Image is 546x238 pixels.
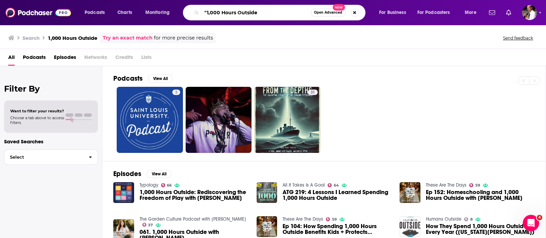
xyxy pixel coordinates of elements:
[426,223,535,235] a: How They Spend 1,000 Hours Outside Every Year (Virginia Yurich)
[145,8,170,17] span: Monitoring
[154,34,213,42] span: for more precise results
[413,7,460,18] button: open menu
[23,35,40,41] h3: Search
[148,75,173,83] button: View All
[113,7,136,18] a: Charts
[460,7,485,18] button: open menu
[117,87,183,153] a: 3
[475,184,480,187] span: 59
[8,52,15,66] a: All
[308,90,318,95] a: 31
[4,84,98,94] h2: Filter By
[141,52,152,66] span: Lists
[4,138,98,145] p: Saved Searches
[4,155,83,159] span: Select
[522,5,537,20] span: Logged in as Quarto
[465,8,476,17] span: More
[501,35,535,41] button: Send feedback
[142,223,153,227] a: 37
[400,182,420,203] img: Ep 152: Homeschooling and 1,000 Hours Outside with Ginny Yurich
[141,7,178,18] button: open menu
[113,182,134,203] img: 1,000 Hours Outside: Rediscovering the Freedom of Play with Ginny Yurich
[113,74,173,83] a: PodcastsView All
[537,215,542,220] span: 4
[148,224,153,227] span: 37
[522,5,537,20] button: Show profile menu
[379,8,406,17] span: For Business
[283,216,323,222] a: These Are The Days
[48,35,97,41] h3: 1,000 Hours Outside
[5,6,71,19] img: Podchaser - Follow, Share and Rate Podcasts
[426,189,535,201] a: Ep 152: Homeschooling and 1,000 Hours Outside with Ginny Yurich
[140,182,158,188] a: Typology
[426,216,461,222] a: Humans Outside
[202,7,311,18] input: Search podcasts, credits, & more...
[147,170,171,178] button: View All
[486,7,498,18] a: Show notifications dropdown
[283,189,391,201] a: ATG 219: 4 Lessons I Learned Spending 1,000 Hours Outside
[333,4,345,11] span: New
[374,7,415,18] button: open menu
[470,218,473,221] span: 8
[328,183,339,187] a: 64
[140,216,246,222] a: The Garden Culture Podcast with Bailey Van Tassel
[254,87,320,153] a: 31
[113,170,141,178] h2: Episodes
[426,223,535,235] span: How They Spend 1,000 Hours Outside Every Year ([US_STATE][PERSON_NAME])
[400,216,420,237] img: How They Spend 1,000 Hours Outside Every Year (Virginia Yurich)
[189,5,372,20] div: Search podcasts, credits, & more...
[10,109,64,113] span: Want to filter your results?
[283,182,325,188] a: All It Takes Is A Goal
[103,34,153,42] a: Try an exact match
[161,183,172,187] a: 66
[80,7,114,18] button: open menu
[4,149,98,165] button: Select
[113,170,171,178] a: EpisodesView All
[283,223,391,235] a: Ep 104: How Spending 1,000 Hours Outside Benefits Kids + Protects Childhood with Ginny Yurich
[172,90,180,95] a: 3
[54,52,76,66] a: Episodes
[334,184,339,187] span: 64
[140,189,248,201] span: 1,000 Hours Outside: Rediscovering the Freedom of Play with [PERSON_NAME]
[113,74,143,83] h2: Podcasts
[417,8,450,17] span: For Podcasters
[257,182,277,203] img: ATG 219: 4 Lessons I Learned Spending 1,000 Hours Outside
[175,89,177,96] span: 3
[311,9,345,17] button: Open AdvancedNew
[426,189,535,201] span: Ep 152: Homeschooling and 1,000 Hours Outside with [PERSON_NAME]
[10,115,64,125] span: Choose a tab above to access filters.
[426,182,466,188] a: These Are The Days
[332,218,337,221] span: 59
[503,7,514,18] a: Show notifications dropdown
[311,89,315,96] span: 31
[167,184,172,187] span: 66
[469,183,480,187] a: 59
[117,8,132,17] span: Charts
[257,216,277,237] img: Ep 104: How Spending 1,000 Hours Outside Benefits Kids + Protects Childhood with Ginny Yurich
[314,11,342,14] span: Open Advanced
[464,217,473,221] a: 8
[522,5,537,20] img: User Profile
[140,189,248,201] a: 1,000 Hours Outside: Rediscovering the Freedom of Play with Ginny Yurich
[523,215,539,231] iframe: Intercom live chat
[326,217,337,221] a: 59
[23,52,46,66] a: Podcasts
[85,8,105,17] span: Podcasts
[84,52,107,66] span: Networks
[115,52,133,66] span: Credits
[283,223,391,235] span: Ep 104: How Spending 1,000 Hours Outside Benefits Kids + Protects Childhood with [PERSON_NAME]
